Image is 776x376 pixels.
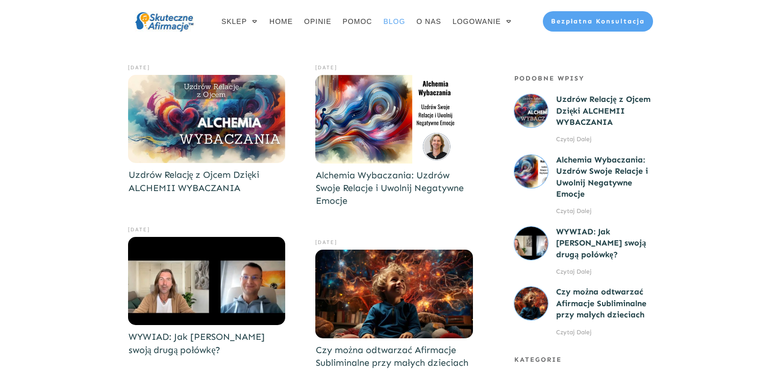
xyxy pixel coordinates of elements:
[453,14,501,29] span: LOGOWANIE
[556,136,591,143] a: Czytaj Dalej
[128,64,150,71] span: [DATE]
[304,14,331,29] a: OPINIE
[221,14,258,29] a: SKLEP
[556,227,646,259] a: WYWIAD: Jak [PERSON_NAME] swoją drugą połówkę?
[129,331,265,355] a: WYWIAD: Jak [PERSON_NAME] swoją drugą połówkę?
[315,64,337,71] span: [DATE]
[316,170,464,206] a: Alchemia Wybaczania: Uzdrów Swoje Relacje i Uwolnij Negatywne Emocje
[315,250,473,338] a: Czy można odtwarzać Afirmacje Subliminalne przy małych dzieciach
[383,14,405,29] a: BLOG
[514,355,658,364] h6: KATEGORIE
[315,75,473,164] a: Alchemia Wybaczania: Uzdrów Swoje Relacje i Uwolnij Negatywne Emocje
[128,226,150,233] span: [DATE]
[556,268,591,275] a: Czytaj Dalej
[269,14,293,29] a: HOME
[556,329,591,336] a: Czytaj Dalej
[543,11,654,32] a: Bezpłatna Konsultacja
[514,74,658,83] h6: Podobne wpisy
[556,207,591,214] a: Czytaj Dalej
[556,94,650,127] a: Uzdrów Relację z Ojcem Dzięki ALCHEMII WYBACZANIA
[343,14,372,29] a: POMOC
[128,237,286,326] a: WYWIAD: Jak Piotr zamanifestował swoją drugą połówkę?
[556,287,646,319] a: Czy można odtwarzać Afirmacje Subliminalne przy małych dzieciach
[316,344,468,368] a: Czy można odtwarzać Afirmacje Subliminalne przy małych dzieciach
[129,169,260,193] a: Uzdrów Relację z Ojcem Dzięki ALCHEMII WYBACZANIA
[128,75,286,163] a: Uzdrów Relację z Ojcem Dzięki ALCHEMII WYBACZANIA
[416,14,441,29] a: O NAS
[453,14,512,29] a: LOGOWANIE
[221,14,247,29] span: SKLEP
[556,155,648,199] a: Alchemia Wybaczania: Uzdrów Swoje Relacje i Uwolnij Negatywne Emocje
[551,17,645,25] span: Bezpłatna Konsultacja
[315,239,337,246] span: [DATE]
